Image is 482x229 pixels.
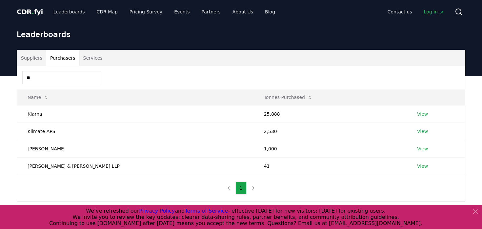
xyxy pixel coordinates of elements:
[417,145,428,152] a: View
[17,8,43,16] span: CDR fyi
[48,6,280,18] nav: Main
[17,140,253,157] td: [PERSON_NAME]
[417,163,428,169] a: View
[17,29,465,39] h1: Leaderboards
[253,123,407,140] td: 2,530
[253,157,407,175] td: 41
[91,6,123,18] a: CDR Map
[22,91,54,104] button: Name
[32,8,34,16] span: .
[227,6,258,18] a: About Us
[169,6,195,18] a: Events
[424,9,444,15] span: Log in
[17,123,253,140] td: Klimate APS
[382,6,417,18] a: Contact us
[235,181,247,195] button: 1
[253,140,407,157] td: 1,000
[17,157,253,175] td: [PERSON_NAME] & [PERSON_NAME] LLP
[419,6,450,18] a: Log in
[417,111,428,117] a: View
[417,128,428,135] a: View
[46,50,79,66] button: Purchasers
[79,50,107,66] button: Services
[196,6,226,18] a: Partners
[260,6,280,18] a: Blog
[124,6,168,18] a: Pricing Survey
[253,105,407,123] td: 25,888
[17,50,46,66] button: Suppliers
[17,7,43,16] a: CDR.fyi
[48,6,90,18] a: Leaderboards
[382,6,450,18] nav: Main
[259,91,318,104] button: Tonnes Purchased
[17,105,253,123] td: Klarna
